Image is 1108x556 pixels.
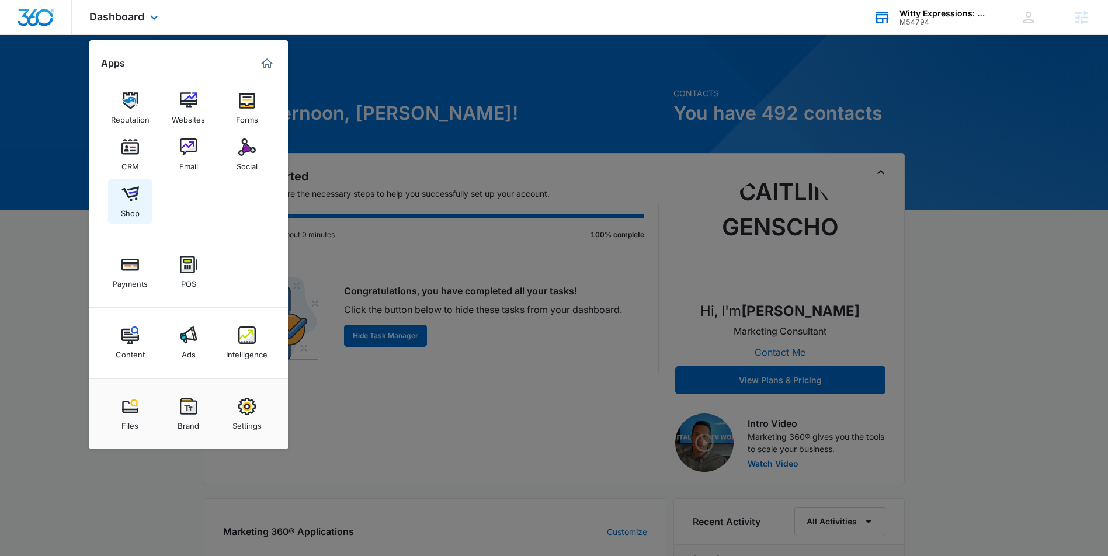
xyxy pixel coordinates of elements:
[182,344,196,359] div: Ads
[225,86,269,130] a: Forms
[225,321,269,365] a: Intelligence
[166,250,211,294] a: POS
[116,68,126,77] img: tab_keywords_by_traffic_grey.svg
[172,109,205,124] div: Websites
[33,19,57,28] div: v 4.0.25
[226,344,268,359] div: Intelligence
[101,58,125,69] h2: Apps
[258,54,276,73] a: Marketing 360® Dashboard
[121,203,140,218] div: Shop
[108,250,152,294] a: Payments
[30,30,128,40] div: Domain: [DOMAIN_NAME]
[113,273,148,289] div: Payments
[121,156,139,171] div: CRM
[225,133,269,177] a: Social
[232,415,262,430] div: Settings
[166,392,211,436] a: Brand
[899,9,985,18] div: account name
[179,156,198,171] div: Email
[19,19,28,28] img: logo_orange.svg
[108,86,152,130] a: Reputation
[116,344,145,359] div: Content
[129,69,197,77] div: Keywords by Traffic
[225,392,269,436] a: Settings
[19,30,28,40] img: website_grey.svg
[236,109,258,124] div: Forms
[166,321,211,365] a: Ads
[166,133,211,177] a: Email
[108,179,152,224] a: Shop
[108,321,152,365] a: Content
[44,69,105,77] div: Domain Overview
[108,133,152,177] a: CRM
[108,392,152,436] a: Files
[121,415,138,430] div: Files
[181,273,196,289] div: POS
[899,18,985,26] div: account id
[178,415,199,430] div: Brand
[111,109,150,124] div: Reputation
[166,86,211,130] a: Websites
[237,156,258,171] div: Social
[32,68,41,77] img: tab_domain_overview_orange.svg
[89,11,144,23] span: Dashboard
